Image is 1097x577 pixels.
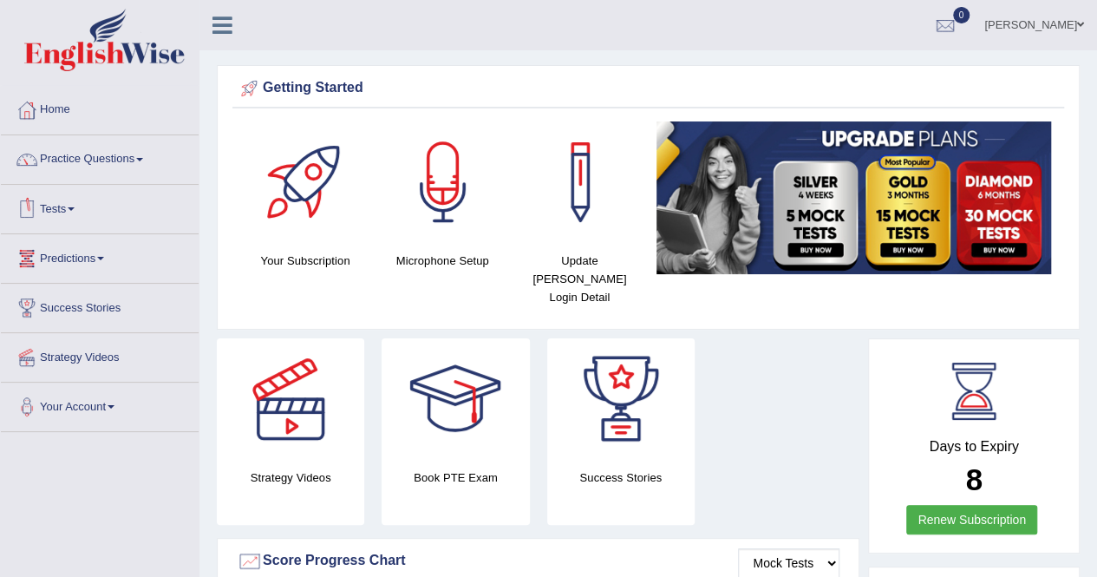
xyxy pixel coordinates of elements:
[217,469,364,487] h4: Strategy Videos
[382,469,529,487] h4: Book PTE Exam
[237,548,839,574] div: Score Progress Chart
[245,252,365,270] h4: Your Subscription
[1,333,199,377] a: Strategy Videos
[656,121,1051,274] img: small5.jpg
[953,7,970,23] span: 0
[519,252,639,306] h4: Update [PERSON_NAME] Login Detail
[906,505,1037,534] a: Renew Subscription
[1,185,199,228] a: Tests
[1,234,199,278] a: Predictions
[1,135,199,179] a: Practice Questions
[1,383,199,426] a: Your Account
[237,75,1060,102] div: Getting Started
[547,469,695,487] h4: Success Stories
[1,284,199,327] a: Success Stories
[1,86,199,129] a: Home
[965,462,982,496] b: 8
[382,252,502,270] h4: Microphone Setup
[888,439,1060,455] h4: Days to Expiry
